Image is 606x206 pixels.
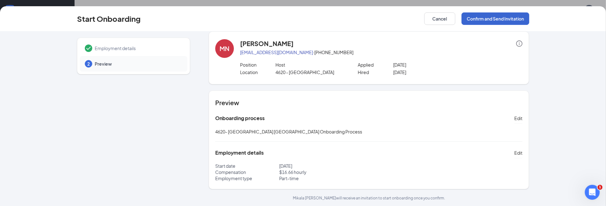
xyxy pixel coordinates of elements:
p: Host [276,62,346,68]
p: Compensation [215,169,279,175]
p: [DATE] [279,163,369,169]
span: Preview [95,61,181,67]
button: Edit [514,148,522,158]
button: Cancel [424,12,455,25]
h5: Onboarding process [215,115,265,122]
p: Hired [358,69,393,75]
p: Position [240,62,276,68]
div: MN [220,44,230,53]
h4: [PERSON_NAME] [240,39,294,48]
span: Employment details [95,45,181,51]
svg: Checkmark [85,44,92,52]
p: [DATE] [393,69,464,75]
p: 4620 - [GEOGRAPHIC_DATA] [276,69,346,75]
h3: Start Onboarding [77,13,141,24]
iframe: Intercom live chat [585,185,600,200]
p: · [PHONE_NUMBER] [240,49,522,55]
button: Confirm and Send Invitation [462,12,529,25]
p: Applied [358,62,393,68]
p: Start date [215,163,279,169]
p: Location [240,69,276,75]
p: Mikala [PERSON_NAME] will receive an invitation to start onboarding once you confirm. [209,195,529,201]
p: Part-time [279,175,369,181]
p: [DATE] [393,62,464,68]
span: 1 [598,185,603,190]
span: 4620- [GEOGRAPHIC_DATA] [GEOGRAPHIC_DATA] Onboarding Process [215,129,362,134]
button: Edit [514,113,522,123]
span: Edit [514,115,522,121]
span: 2 [87,61,90,67]
h5: Employment details [215,149,264,156]
p: Employment type [215,175,279,181]
span: info-circle [516,40,522,47]
a: [EMAIL_ADDRESS][DOMAIN_NAME] [240,49,313,55]
span: Edit [514,150,522,156]
p: $ 16.66 hourly [279,169,369,175]
h4: Preview [215,98,522,107]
